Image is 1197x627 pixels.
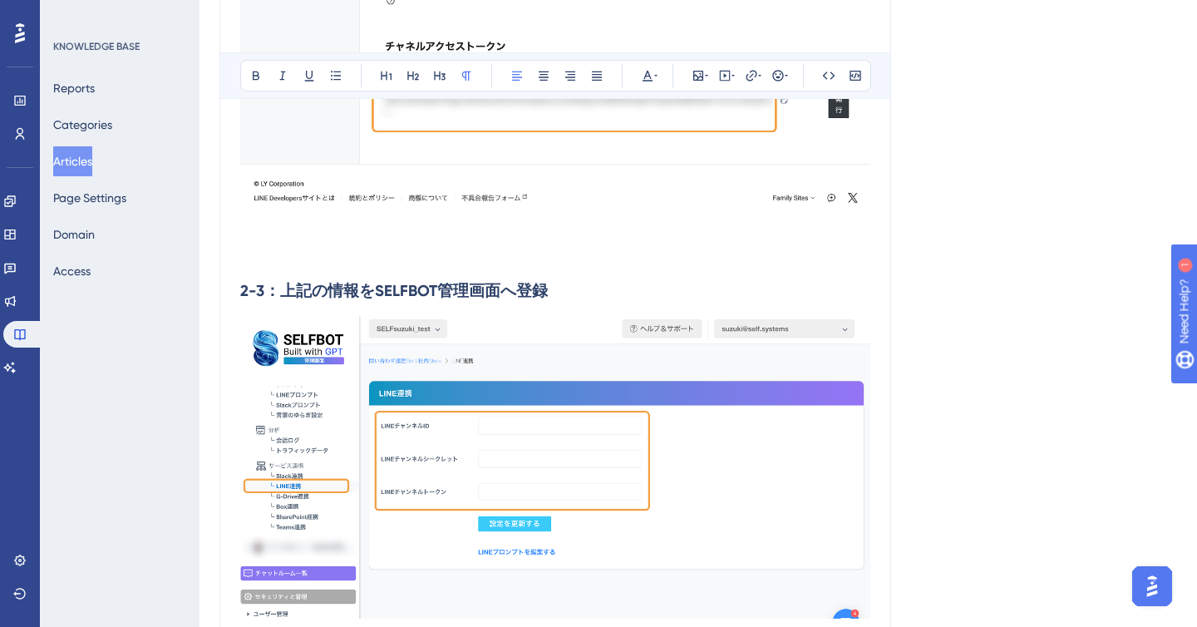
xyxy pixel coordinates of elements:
button: Articles [53,146,92,176]
div: 1 [116,8,121,22]
button: Categories [53,110,112,140]
div: KNOWLEDGE BASE [53,40,140,53]
button: Domain [53,220,95,249]
button: Access [53,256,91,286]
span: Need Help? [39,4,104,24]
span: 2-3：上記の情報をSELFBOT管理画面へ登録 [240,281,548,300]
button: Reports [53,73,95,103]
button: Page Settings [53,183,126,213]
iframe: UserGuiding AI Assistant Launcher [1127,561,1177,611]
